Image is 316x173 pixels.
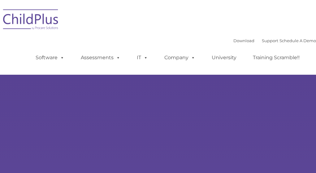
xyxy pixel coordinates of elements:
a: University [206,51,243,64]
a: Training Scramble!! [247,51,306,64]
a: IT [131,51,154,64]
a: Software [29,51,71,64]
font: | [233,38,316,43]
a: Assessments [75,51,127,64]
a: Schedule A Demo [279,38,316,43]
a: Support [262,38,278,43]
a: Download [233,38,254,43]
a: Company [158,51,201,64]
